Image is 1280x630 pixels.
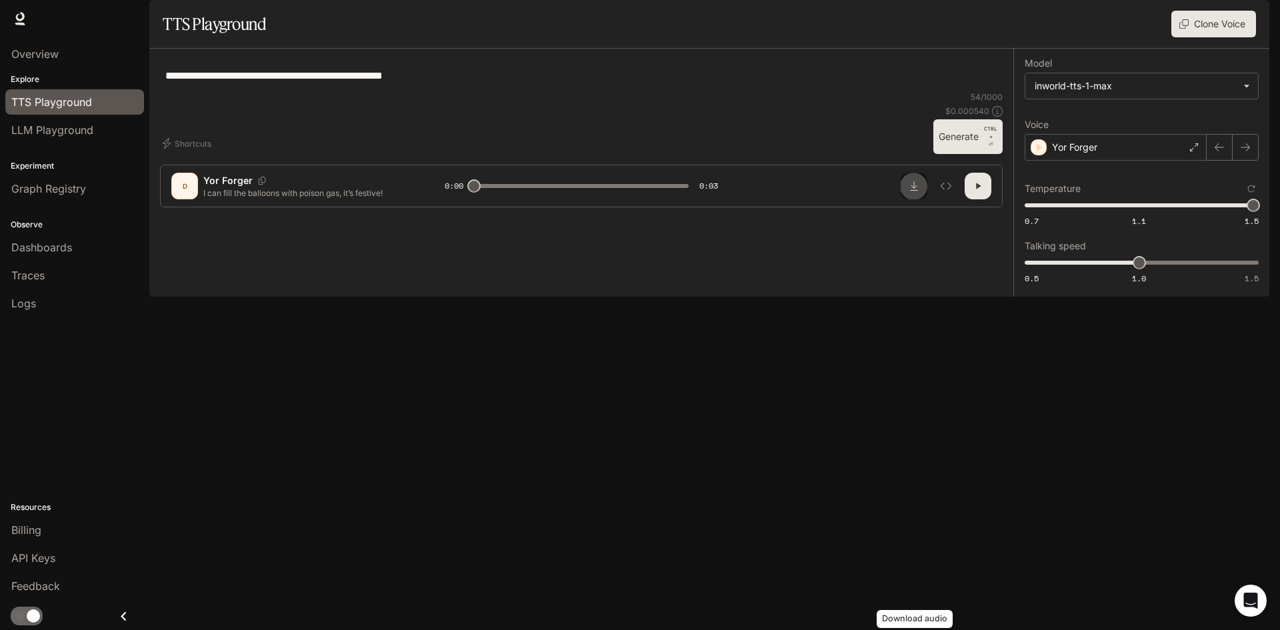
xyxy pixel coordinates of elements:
[203,187,413,199] p: I can fill the balloons with poison gas, it’s festive!
[971,91,1003,103] p: 54 / 1000
[945,105,989,117] p: $ 0.000540
[984,125,997,141] p: CTRL +
[1025,215,1039,227] span: 0.7
[1245,273,1259,284] span: 1.5
[1025,273,1039,284] span: 0.5
[1171,11,1256,37] button: Clone Voice
[933,119,1003,154] button: GenerateCTRL +⏎
[1035,79,1237,93] div: inworld-tts-1-max
[163,11,266,37] h1: TTS Playground
[1025,184,1081,193] p: Temperature
[445,179,463,193] span: 0:00
[699,179,718,193] span: 0:03
[1132,215,1146,227] span: 1.1
[933,173,959,199] button: Inspect
[253,177,271,185] button: Copy Voice ID
[1244,181,1259,196] button: Reset to default
[1052,141,1097,154] p: Yor Forger
[1025,120,1049,129] p: Voice
[901,173,927,199] button: Download audio
[160,133,217,154] button: Shortcuts
[984,125,997,149] p: ⏎
[1025,73,1258,99] div: inworld-tts-1-max
[1132,273,1146,284] span: 1.0
[1245,215,1259,227] span: 1.5
[203,174,253,187] p: Yor Forger
[877,610,953,628] div: Download audio
[174,175,195,197] div: D
[1025,59,1052,68] p: Model
[1025,241,1086,251] p: Talking speed
[1235,585,1267,617] div: Open Intercom Messenger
